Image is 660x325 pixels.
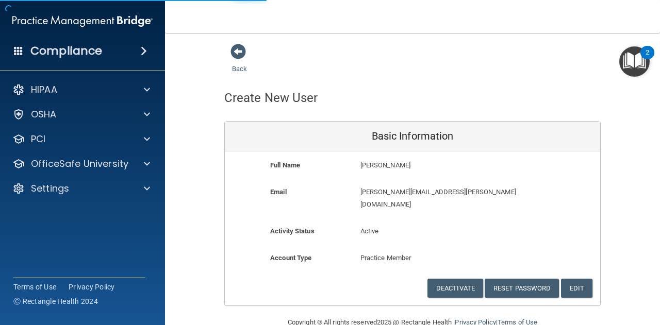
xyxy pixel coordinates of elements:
p: [PERSON_NAME][EMAIL_ADDRESS][PERSON_NAME][DOMAIN_NAME] [360,186,525,211]
img: PMB logo [12,11,153,31]
a: OSHA [12,108,150,121]
b: Activity Status [270,227,315,235]
p: OSHA [31,108,57,121]
div: 2 [646,53,649,66]
p: OfficeSafe University [31,158,128,170]
a: Privacy Policy [69,282,115,292]
b: Account Type [270,254,311,262]
button: Open Resource Center, 2 new notifications [619,46,650,77]
p: PCI [31,133,45,145]
p: Practice Member [360,252,465,264]
div: Basic Information [225,122,600,151]
p: Settings [31,182,69,195]
a: Back [232,53,247,73]
a: Settings [12,182,150,195]
span: Ⓒ Rectangle Health 2024 [13,296,98,306]
a: PCI [12,133,150,145]
button: Reset Password [485,279,559,298]
button: Deactivate [427,279,483,298]
p: [PERSON_NAME] [360,159,525,172]
b: Email [270,188,287,196]
h4: Create New User [224,91,318,105]
h4: Compliance [30,44,102,58]
a: Terms of Use [13,282,56,292]
p: HIPAA [31,83,57,96]
button: Edit [561,279,592,298]
a: HIPAA [12,83,150,96]
b: Full Name [270,161,300,169]
a: OfficeSafe University [12,158,150,170]
p: Active [360,225,465,237]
